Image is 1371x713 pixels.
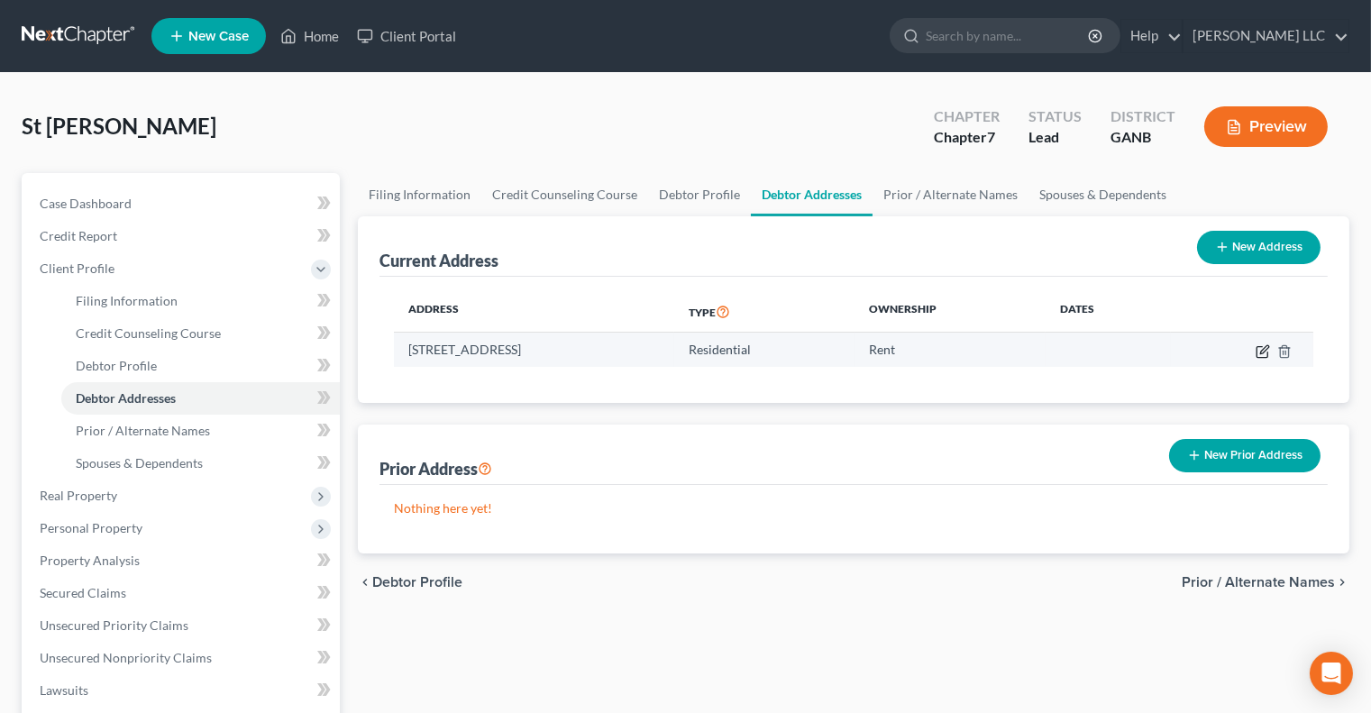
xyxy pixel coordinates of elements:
a: Unsecured Priority Claims [25,609,340,642]
a: Unsecured Nonpriority Claims [25,642,340,674]
span: Unsecured Priority Claims [40,617,188,633]
span: Real Property [40,488,117,503]
th: Ownership [855,291,1046,333]
a: Home [271,20,348,52]
a: Secured Claims [25,577,340,609]
button: chevron_left Debtor Profile [358,575,462,590]
th: Type [674,291,855,333]
a: Debtor Profile [61,350,340,382]
span: Lawsuits [40,682,88,698]
button: Prior / Alternate Names chevron_right [1182,575,1349,590]
a: [PERSON_NAME] LLC [1184,20,1348,52]
th: Dates [1046,291,1171,333]
a: Credit Report [25,220,340,252]
a: Help [1121,20,1182,52]
a: Credit Counseling Course [481,173,648,216]
td: [STREET_ADDRESS] [394,333,674,367]
div: Status [1028,106,1082,127]
input: Search by name... [926,19,1091,52]
a: Lawsuits [25,674,340,707]
a: Debtor Addresses [61,382,340,415]
span: Debtor Profile [372,575,462,590]
span: Prior / Alternate Names [76,423,210,438]
a: Filing Information [61,285,340,317]
span: Secured Claims [40,585,126,600]
a: Case Dashboard [25,187,340,220]
span: St [PERSON_NAME] [22,113,216,139]
td: Residential [674,333,855,367]
div: Current Address [379,250,498,271]
a: Prior / Alternate Names [873,173,1028,216]
i: chevron_left [358,575,372,590]
a: Prior / Alternate Names [61,415,340,447]
span: Prior / Alternate Names [1182,575,1335,590]
span: Spouses & Dependents [76,455,203,471]
td: Rent [855,333,1046,367]
span: Filing Information [76,293,178,308]
span: Client Profile [40,261,114,276]
a: Spouses & Dependents [61,447,340,480]
span: Debtor Addresses [76,390,176,406]
button: Preview [1204,106,1328,147]
span: Personal Property [40,520,142,535]
a: Credit Counseling Course [61,317,340,350]
a: Spouses & Dependents [1028,173,1177,216]
span: Case Dashboard [40,196,132,211]
div: Prior Address [379,458,492,480]
span: 7 [987,128,995,145]
div: Chapter [934,106,1000,127]
a: Property Analysis [25,544,340,577]
th: Address [394,291,674,333]
div: GANB [1111,127,1175,148]
a: Filing Information [358,173,481,216]
a: Debtor Profile [648,173,751,216]
div: Open Intercom Messenger [1310,652,1353,695]
div: Chapter [934,127,1000,148]
a: Client Portal [348,20,465,52]
span: Credit Counseling Course [76,325,221,341]
button: New Address [1197,231,1321,264]
div: District [1111,106,1175,127]
div: Lead [1028,127,1082,148]
span: Debtor Profile [76,358,157,373]
span: New Case [188,30,249,43]
span: Unsecured Nonpriority Claims [40,650,212,665]
p: Nothing here yet! [394,499,1313,517]
i: chevron_right [1335,575,1349,590]
button: New Prior Address [1169,439,1321,472]
span: Property Analysis [40,553,140,568]
span: Credit Report [40,228,117,243]
a: Debtor Addresses [751,173,873,216]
